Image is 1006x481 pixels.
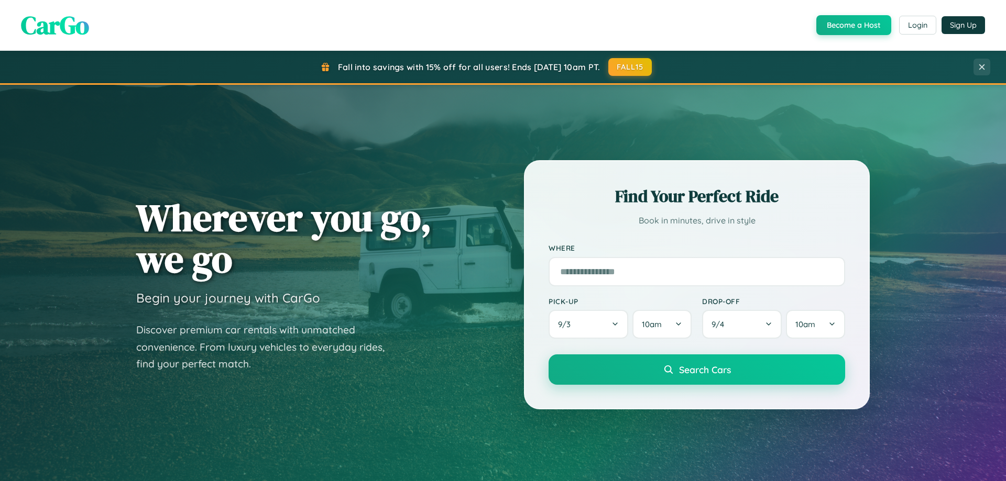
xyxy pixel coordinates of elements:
[642,319,662,329] span: 10am
[679,364,731,375] span: Search Cars
[702,310,782,339] button: 9/4
[549,297,692,306] label: Pick-up
[549,213,845,228] p: Book in minutes, drive in style
[702,297,845,306] label: Drop-off
[549,244,845,253] label: Where
[942,16,985,34] button: Sign Up
[136,290,320,306] h3: Begin your journey with CarGo
[549,310,628,339] button: 9/3
[549,185,845,208] h2: Find Your Perfect Ride
[549,354,845,385] button: Search Cars
[816,15,891,35] button: Become a Host
[558,319,576,329] span: 9 / 3
[712,319,729,329] span: 9 / 4
[136,321,398,373] p: Discover premium car rentals with unmatched convenience. From luxury vehicles to everyday rides, ...
[608,58,652,76] button: FALL15
[21,8,89,42] span: CarGo
[899,16,936,35] button: Login
[136,197,432,279] h1: Wherever you go, we go
[795,319,815,329] span: 10am
[338,62,600,72] span: Fall into savings with 15% off for all users! Ends [DATE] 10am PT.
[632,310,692,339] button: 10am
[786,310,845,339] button: 10am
